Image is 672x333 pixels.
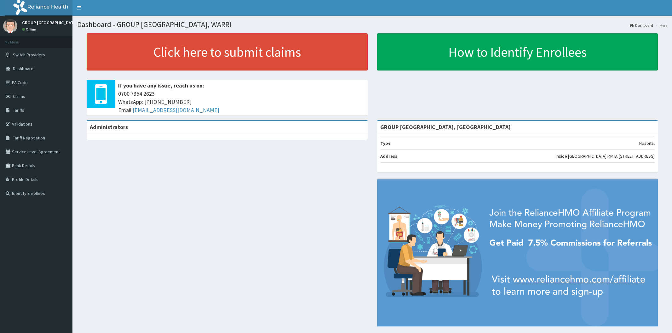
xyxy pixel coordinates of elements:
[87,33,368,71] a: Click here to submit claims
[22,27,37,31] a: Online
[380,123,511,131] strong: GROUP [GEOGRAPHIC_DATA], [GEOGRAPHIC_DATA]
[133,106,219,114] a: [EMAIL_ADDRESS][DOMAIN_NAME]
[13,135,45,141] span: Tariff Negotiation
[556,153,655,159] p: Inside [GEOGRAPHIC_DATA] P.M.B. [STREET_ADDRESS]
[13,107,24,113] span: Tariffs
[380,153,397,159] b: Address
[13,52,45,58] span: Switch Providers
[377,33,658,71] a: How to Identify Enrollees
[77,20,667,29] h1: Dashboard - GROUP [GEOGRAPHIC_DATA], WARRI
[118,82,204,89] b: If you have any issue, reach us on:
[654,23,667,28] li: Here
[380,140,391,146] b: Type
[639,140,655,146] p: Hospital
[118,90,365,114] span: 0700 7354 2623 WhatsApp: [PHONE_NUMBER] Email:
[22,20,78,25] p: GROUP [GEOGRAPHIC_DATA]
[3,19,17,33] img: User Image
[90,123,128,131] b: Administrators
[377,179,658,326] img: provider-team-banner.png
[630,23,653,28] a: Dashboard
[13,66,33,71] span: Dashboard
[13,93,25,99] span: Claims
